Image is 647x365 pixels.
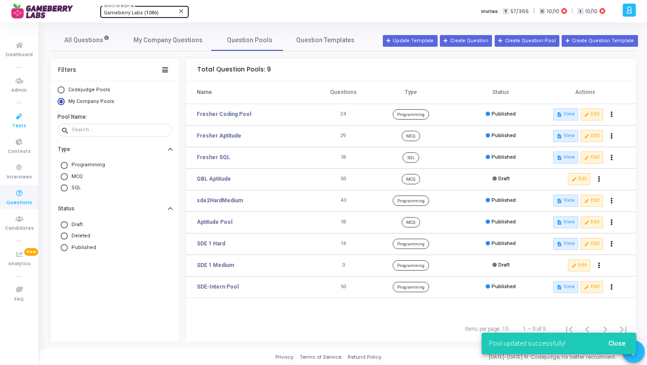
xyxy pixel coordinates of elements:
[300,353,341,361] a: Terms of Service
[557,285,562,289] i: description
[321,125,366,147] td: 29
[178,8,185,15] mat-icon: Clear
[553,108,578,120] button: descriptionView
[581,151,603,163] button: editEdit
[553,281,578,293] button: descriptionView
[51,142,179,156] button: Type
[465,325,501,333] div: Items per page:
[321,169,366,190] td: 50
[14,296,24,303] span: FAQ
[61,126,72,134] mat-icon: search
[572,177,576,182] i: edit
[393,196,429,205] span: Programming
[5,225,34,232] span: Candidates
[440,35,492,47] button: Create Question
[593,259,606,272] button: Actions
[227,36,272,45] span: Question Pools
[6,51,33,59] span: Dashboard
[553,151,578,163] button: descriptionView
[557,155,562,160] i: description
[456,81,546,104] th: Status
[8,260,31,268] span: Analytics
[68,244,96,252] span: Published
[68,98,114,104] span: My Company Pools
[606,130,618,142] button: Actions
[197,153,230,161] a: Fresher SQL
[321,104,366,125] td: 24
[495,35,559,47] button: Create Question Pool
[197,175,231,183] a: GBL Aptitude
[197,196,243,205] a: sde2HardMedium
[553,238,578,249] button: descriptionView
[6,199,32,207] span: Questions
[348,353,381,361] a: Refund Policy
[584,220,589,225] i: edit
[557,220,562,225] i: description
[486,154,516,161] div: Published
[584,241,589,246] i: edit
[562,35,638,47] button: Create Question Template
[596,320,614,338] button: Next page
[321,147,366,169] td: 18
[197,283,239,291] a: SDE-Intern Pool
[197,240,225,248] a: SDE 1 Hard
[68,87,110,93] span: Codejudge Pools
[546,81,636,104] th: Actions
[568,173,590,185] button: editEdit
[584,134,589,138] i: edit
[533,6,535,16] span: |
[321,212,366,233] td: 18
[585,8,598,15] span: 10/10
[606,281,618,294] button: Actions
[601,335,633,352] button: Close
[58,146,70,153] h6: Type
[539,8,545,15] span: C
[581,281,603,293] button: editEdit
[51,202,179,216] button: Status
[104,10,159,16] span: Gameberry Labs (1086)
[568,259,590,271] button: editEdit
[486,132,516,140] div: Published
[402,217,420,227] span: MCQ
[393,109,429,119] span: Programming
[606,108,618,121] button: Actions
[572,263,576,268] i: edit
[486,283,516,291] div: Published
[8,148,31,156] span: Contests
[581,238,603,249] button: editEdit
[68,232,90,240] span: Deleted
[584,112,589,117] i: edit
[503,8,509,15] span: T
[72,127,169,133] input: Search...
[581,130,603,142] button: editEdit
[593,173,606,186] button: Actions
[584,155,589,160] i: edit
[68,184,81,192] span: SQL
[578,320,596,338] button: Previous page
[581,195,603,206] button: editEdit
[68,161,105,169] span: Programming
[481,8,499,15] label: Invites:
[58,67,76,74] div: Filters
[581,216,603,228] button: editEdit
[510,8,529,15] span: 57/366
[402,131,420,141] span: MCQ
[489,339,566,348] span: Pool updated successfully!
[24,248,38,256] span: New
[572,6,573,16] span: |
[68,221,83,229] span: Draft
[383,35,438,47] a: Update Template
[557,134,562,138] i: description
[584,285,589,289] i: edit
[606,238,618,250] button: Actions
[581,108,603,120] button: editEdit
[557,198,562,203] i: description
[197,132,241,140] a: Fresher Aptitude
[58,114,170,120] h6: Pool Name:
[321,276,366,298] td: 50
[366,81,456,104] th: Type
[197,110,251,118] a: Fresher Coding Pool
[606,195,618,207] button: Actions
[557,112,562,117] i: description
[486,111,516,118] div: Published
